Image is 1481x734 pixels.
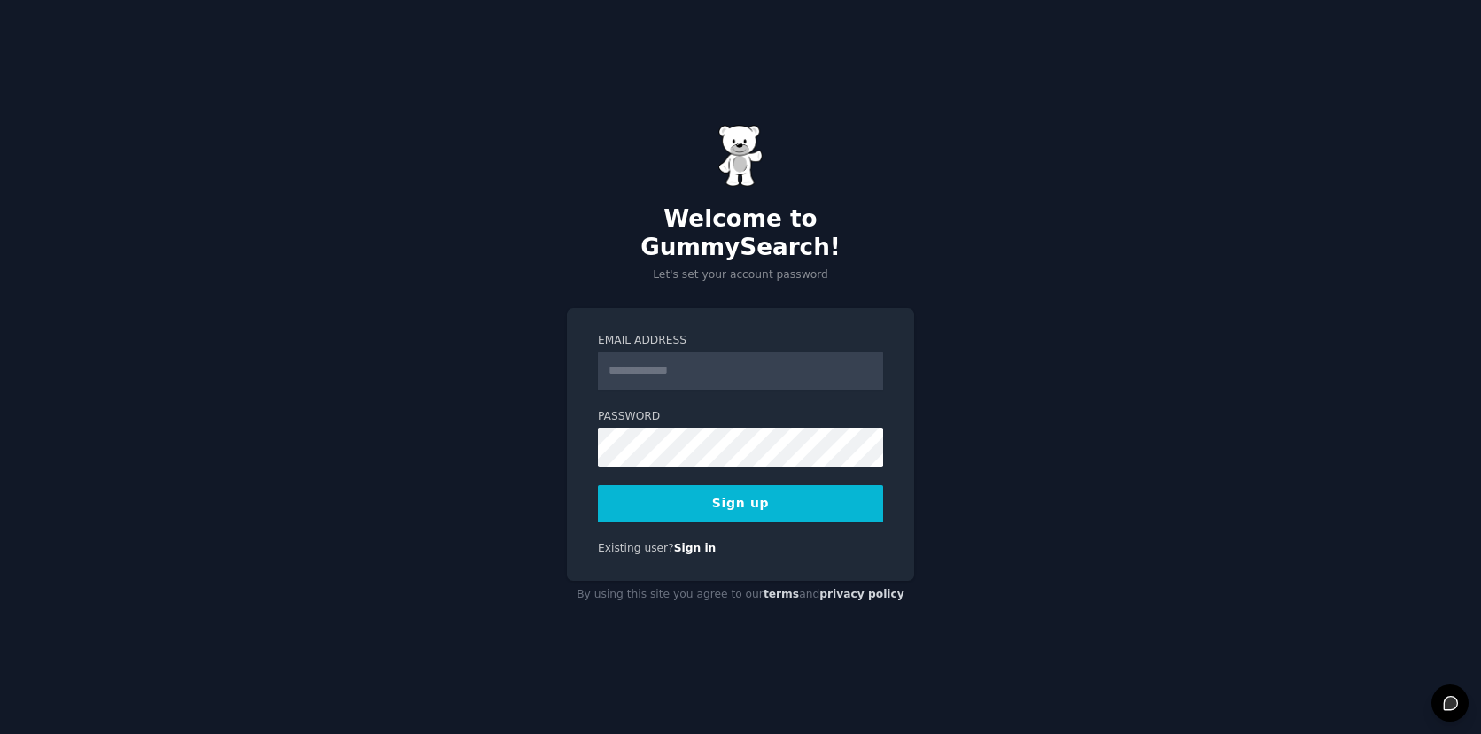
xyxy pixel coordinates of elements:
[718,125,763,187] img: Gummy Bear
[674,542,717,554] a: Sign in
[819,588,904,600] a: privacy policy
[598,485,883,522] button: Sign up
[764,588,799,600] a: terms
[567,267,914,283] p: Let's set your account password
[598,409,883,425] label: Password
[567,205,914,261] h2: Welcome to GummySearch!
[598,542,674,554] span: Existing user?
[598,333,883,349] label: Email Address
[567,581,914,609] div: By using this site you agree to our and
